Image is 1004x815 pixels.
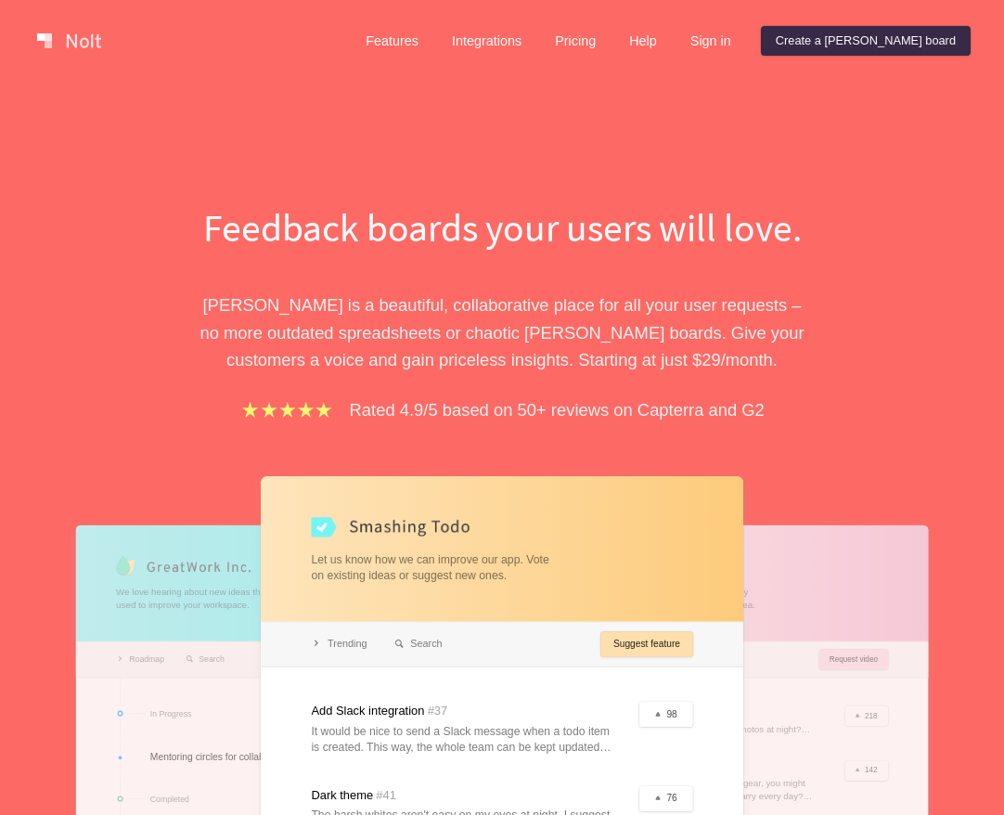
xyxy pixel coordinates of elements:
a: Pricing [540,26,611,56]
a: Create a [PERSON_NAME] board [761,26,971,56]
p: Rated 4.9/5 based on 50+ reviews on Capterra and G2 [350,396,765,423]
a: Integrations [437,26,536,56]
p: [PERSON_NAME] is a beautiful, collaborative place for all your user requests – no more outdated s... [182,291,822,373]
a: Help [614,26,672,56]
img: stars.b067e34983.png [239,399,334,420]
h1: Feedback boards your users will love. [182,201,822,254]
a: Sign in [676,26,746,56]
a: Features [351,26,433,56]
